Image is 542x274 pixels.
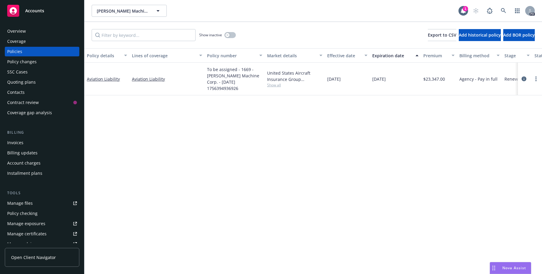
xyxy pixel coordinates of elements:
button: Market details [265,48,325,63]
a: Coverage [5,37,79,46]
div: Stage [504,52,523,59]
div: Overview [7,26,26,36]
span: To be assigned - 1669 - [PERSON_NAME] Machine Corp. - [DATE] 1756394936926 [207,66,262,91]
a: Account charges [5,158,79,168]
input: Filter by keyword... [92,29,196,41]
a: SSC Cases [5,67,79,77]
div: Coverage gap analysis [7,108,52,118]
a: Invoices [5,138,79,147]
button: [PERSON_NAME] Machine Corp. [92,5,167,17]
a: Installment plans [5,168,79,178]
a: Policies [5,47,79,56]
div: Manage claims [7,239,38,249]
div: Coverage [7,37,26,46]
div: Manage files [7,198,33,208]
span: Export to CSV [428,32,456,38]
span: Add BOR policy [503,32,535,38]
a: Aviation Liability [132,76,202,82]
button: Policy details [84,48,129,63]
a: Manage exposures [5,219,79,228]
div: 1 [463,6,468,11]
div: SSC Cases [7,67,28,77]
a: Accounts [5,2,79,19]
span: $23,347.00 [423,76,445,82]
button: Expiration date [370,48,421,63]
div: Market details [267,52,316,59]
a: more [532,75,540,82]
div: United States Aircraft Insurance Group ([GEOGRAPHIC_DATA]), United States Aircraft Insurance Grou... [267,70,322,82]
button: Stage [502,48,532,63]
div: Invoices [7,138,23,147]
a: Switch app [511,5,523,17]
div: Billing updates [7,148,38,158]
div: Billing method [459,52,493,59]
a: Policy changes [5,57,79,67]
span: Open Client Navigator [11,254,56,261]
button: Billing method [457,48,502,63]
div: Policy details [87,52,120,59]
span: Show inactive [199,32,222,37]
span: [DATE] [372,76,386,82]
span: [PERSON_NAME] Machine Corp. [97,8,149,14]
button: Policy number [205,48,265,63]
div: Policies [7,47,22,56]
a: Overview [5,26,79,36]
a: Manage certificates [5,229,79,239]
div: Quoting plans [7,77,36,87]
span: Nova Assist [502,265,526,270]
button: Premium [421,48,457,63]
div: Policy checking [7,209,38,218]
div: Drag to move [490,262,498,274]
div: Effective date [327,52,361,59]
a: circleInformation [520,75,528,82]
div: Account charges [7,158,41,168]
div: Manage exposures [7,219,45,228]
span: Show all [267,82,322,88]
div: Lines of coverage [132,52,196,59]
a: Report a Bug [484,5,496,17]
button: Effective date [325,48,370,63]
a: Policy checking [5,209,79,218]
button: Nova Assist [490,262,531,274]
div: Manage certificates [7,229,47,239]
a: Contract review [5,98,79,107]
a: Billing updates [5,148,79,158]
div: Policy number [207,52,256,59]
span: Add historical policy [459,32,501,38]
span: Agency - Pay in full [459,76,498,82]
span: Renewal [504,76,522,82]
span: Accounts [25,8,44,13]
a: Start snowing [470,5,482,17]
button: Export to CSV [428,29,456,41]
a: Contacts [5,88,79,97]
a: Aviation Liability [87,76,120,82]
a: Coverage gap analysis [5,108,79,118]
a: Manage claims [5,239,79,249]
span: [DATE] [327,76,341,82]
div: Expiration date [372,52,412,59]
div: Tools [5,190,79,196]
div: Installment plans [7,168,42,178]
div: Policy changes [7,57,37,67]
button: Add BOR policy [503,29,535,41]
div: Contacts [7,88,25,97]
a: Search [498,5,510,17]
button: Lines of coverage [129,48,205,63]
a: Quoting plans [5,77,79,87]
div: Premium [423,52,448,59]
div: Billing [5,130,79,136]
button: Add historical policy [459,29,501,41]
div: Contract review [7,98,39,107]
a: Manage files [5,198,79,208]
